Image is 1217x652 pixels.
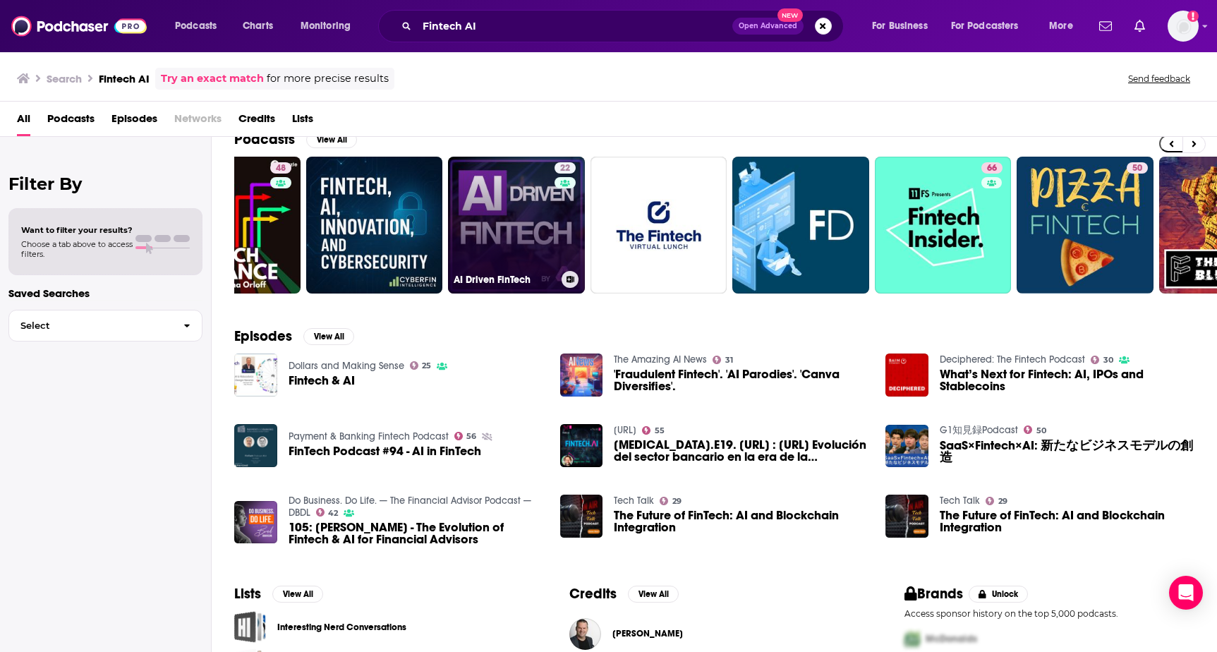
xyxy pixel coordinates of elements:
button: View All [628,586,679,603]
span: 30 [1103,357,1113,363]
button: Open AdvancedNew [732,18,804,35]
a: Show notifications dropdown [1129,14,1151,38]
img: The Future of FinTech: AI and Blockchain Integration [560,495,603,538]
a: The Future of FinTech: AI and Blockchain Integration [940,509,1194,533]
a: All [17,107,30,136]
img: SaaS×Fintech×AI: 新たなビジネスモデルの創造 [885,425,928,468]
a: 25 [410,361,432,370]
span: 55 [655,428,665,434]
span: Networks [174,107,222,136]
a: Fintech & AI [234,354,277,397]
span: Choose a tab above to access filters. [21,239,133,259]
a: 55 [642,426,665,435]
span: 42 [328,510,338,517]
button: open menu [165,15,235,37]
span: For Business [872,16,928,36]
h2: Lists [234,585,261,603]
a: 50 [1024,425,1046,434]
img: Podchaser - Follow, Share and Rate Podcasts [11,13,147,40]
a: Fintech & AI [289,375,355,387]
div: Open Intercom Messenger [1169,576,1203,610]
img: 'Fraudulent Fintech'. 'AI Parodies'. 'Canva Diversifies'. [560,354,603,397]
a: 30 [1091,356,1113,364]
a: The Amazing AI News [614,354,707,366]
button: View All [272,586,323,603]
span: Episodes [111,107,157,136]
h2: Podcasts [234,131,295,148]
span: 66 [987,162,997,176]
button: View All [306,131,357,148]
a: 22AI Driven FinTech [448,157,585,294]
a: Payment & Banking Fintech Podcast [289,430,449,442]
input: Search podcasts, credits, & more... [417,15,732,37]
span: Podcasts [175,16,217,36]
span: 22 [560,162,570,176]
a: FinTech Podcast #94 - AI in FinTech [289,445,481,457]
a: Interesting Nerd Conversations [234,611,266,643]
a: 31 [713,356,733,364]
span: For Podcasters [951,16,1019,36]
img: User Profile [1168,11,1199,42]
span: 50 [1036,428,1046,434]
a: 'Fraudulent Fintech'. 'AI Parodies'. 'Canva Diversifies'. [614,368,868,392]
span: Select [9,321,172,330]
span: The Future of FinTech: AI and Blockchain Integration [614,509,868,533]
h2: Episodes [234,327,292,345]
span: New [777,8,803,22]
button: open menu [942,15,1039,37]
button: open menu [862,15,945,37]
span: Open Advanced [739,23,797,30]
button: Send feedback [1124,73,1194,85]
a: Show notifications dropdown [1094,14,1118,38]
span: Charts [243,16,273,36]
span: McDonalds [926,633,977,645]
span: More [1049,16,1073,36]
span: 50 [1132,162,1142,176]
h2: Brands [904,585,963,603]
img: 105: Shannon Rosic - The Evolution of Fintech & AI for Financial Advisors [234,501,277,544]
button: Select [8,310,202,342]
a: G1知見録Podcast [940,424,1018,436]
a: 105: Shannon Rosic - The Evolution of Fintech & AI for Financial Advisors [289,521,543,545]
span: 56 [466,433,476,440]
p: Saved Searches [8,286,202,300]
span: Credits [238,107,275,136]
a: 29 [986,497,1007,505]
button: open menu [1039,15,1091,37]
span: [MEDICAL_DATA].E19. [URL] : [URL] Evolución del sector bancario en la era de la Inteligencia Arti... [614,439,868,463]
a: Deciphered: The Fintech Podcast [940,354,1085,366]
a: 50 [1127,162,1148,174]
span: 25 [422,363,431,369]
a: 66 [981,162,1003,174]
a: Brendan le Grange [612,628,683,639]
span: Logged in as patiencebaldacci [1168,11,1199,42]
button: Unlock [969,586,1029,603]
a: T3.E19. xTALKS.AI : FINTECH.AI Evolución del sector bancario en la era de la Inteligencia Artific... [614,439,868,463]
a: What’s Next for Fintech: AI, IPOs and Stablecoins [885,354,928,397]
a: xHUB.AI [614,424,636,436]
span: 29 [998,498,1007,505]
a: 66 [875,157,1012,294]
a: SaaS×Fintech×AI: 新たなビジネスモデルの創造 [940,440,1194,464]
span: 48 [276,162,286,176]
button: View All [303,328,354,345]
a: CreditsView All [569,585,679,603]
a: What’s Next for Fintech: AI, IPOs and Stablecoins [940,368,1194,392]
h3: AI Driven FinTech [454,274,556,286]
a: Lists [292,107,313,136]
button: Show profile menu [1168,11,1199,42]
span: Want to filter your results? [21,225,133,235]
a: Interesting Nerd Conversations [277,620,406,635]
img: The Future of FinTech: AI and Blockchain Integration [885,495,928,538]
